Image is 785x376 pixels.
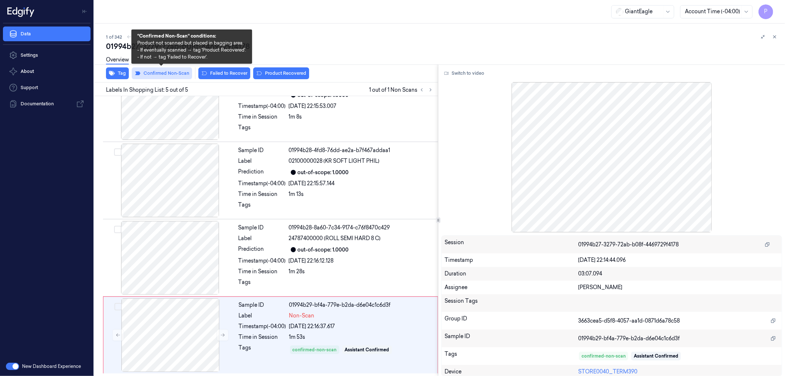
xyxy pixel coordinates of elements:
div: Time in Session [238,113,286,121]
div: Tags [239,344,286,356]
div: Time in Session [238,268,286,275]
div: [DATE] 22:16:12.128 [289,257,434,265]
div: Duration [445,270,578,278]
a: Data [3,27,91,41]
a: Overview [106,56,129,64]
span: 1 of 342 [106,34,122,40]
button: Confirmed Non-Scan [132,67,192,79]
div: 1m 28s [289,268,434,275]
div: Time in Session [238,190,286,198]
div: Group ID [445,315,578,327]
button: Product Recovered [253,67,309,79]
button: Failed to Recover [198,67,250,79]
span: 3663cea5-d5f8-4057-aa1d-0871d6a78c58 [578,317,680,325]
span: 01994b29-bf4a-779e-b2da-d6e04c1c6d3f [578,335,680,342]
div: Assistant Confirmed [634,353,678,359]
div: out-of-scope: 1.0000 [298,246,349,254]
span: 02100000028 (KR SOFT LIGHT PHIL) [289,157,380,165]
div: Sample ID [238,224,286,232]
div: Tags [238,278,286,290]
button: Select row [114,148,121,156]
div: Device [445,368,578,376]
span: 01994b27-3279-72ab-b08f-4469729f4178 [578,241,679,249]
button: P [759,4,773,19]
div: Session [445,239,578,250]
span: 24787400000 (ROLL SEMI HARD 8 C) [289,235,381,242]
span: Labels In Shopping List: 5 out of 5 [106,86,188,94]
div: Session Tags [445,297,578,309]
div: 01994b27-3279-72ab-b08f-4469729f4178 [106,41,779,52]
div: Sample ID [239,301,286,309]
div: confirmed-non-scan [581,353,626,359]
div: Tags [238,201,286,213]
div: Timestamp (-04:00) [238,102,286,110]
div: Label [238,157,286,165]
div: 1m 13s [289,190,434,198]
div: 03:07.094 [578,270,779,278]
div: Label [239,312,286,320]
button: Select row [114,303,122,310]
a: Support [3,80,91,95]
div: 01994b28-8a60-7c34-9174-c76f8470c429 [289,224,434,232]
div: 01994b28-4fd8-76dd-ae2a-b7f467addaa1 [289,147,434,154]
div: Sample ID [445,333,578,344]
button: Select row [114,226,121,233]
div: Label [238,235,286,242]
div: [DATE] 22:15:57.144 [289,180,434,187]
button: Toggle Navigation [79,6,91,17]
div: [DATE] 22:15:53.007 [289,102,434,110]
div: STORE0040_TERM390 [578,368,779,376]
button: Switch to video [441,67,487,79]
div: [DATE] 22:14:44.096 [578,256,779,264]
div: [PERSON_NAME] [578,284,779,291]
div: Sample ID [238,147,286,154]
div: 1m 53s [289,333,433,341]
div: out-of-scope: 1.0000 [298,169,349,176]
div: Assignee [445,284,578,291]
span: Non-Scan [289,312,315,320]
div: confirmed-non-scan [293,347,337,353]
div: 1m 8s [289,113,434,121]
div: Assistant Confirmed [345,347,389,353]
div: Prediction [238,245,286,254]
a: Settings [3,48,91,63]
div: Timestamp (-04:00) [238,257,286,265]
div: Tags [238,124,286,136]
button: About [3,64,91,79]
button: Tag [106,67,129,79]
span: 1 out of 1 Non Scans [369,85,435,94]
a: Documentation [3,96,91,111]
div: 01994b29-bf4a-779e-b2da-d6e04c1c6d3f [289,301,433,309]
div: [DATE] 22:16:37.617 [289,323,433,330]
div: Tags [445,350,578,362]
div: Prediction [238,168,286,177]
div: Timestamp (-04:00) [239,323,286,330]
div: Timestamp (-04:00) [238,180,286,187]
div: Time in Session [239,333,286,341]
div: Timestamp [445,256,578,264]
